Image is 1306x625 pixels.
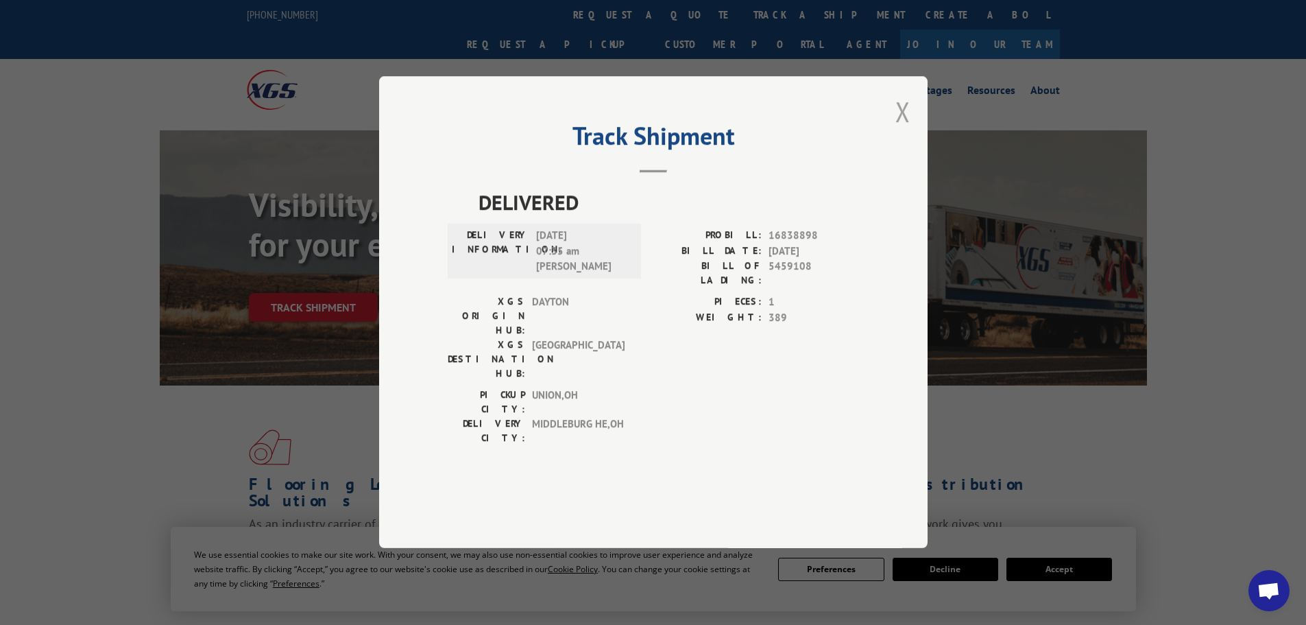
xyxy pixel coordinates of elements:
[448,417,525,446] label: DELIVERY CITY:
[532,295,625,338] span: DAYTON
[448,388,525,417] label: PICKUP CITY:
[532,417,625,446] span: MIDDLEBURG HE , OH
[452,228,529,275] label: DELIVERY INFORMATION:
[653,295,762,311] label: PIECES:
[895,93,910,130] button: Close modal
[653,310,762,326] label: WEIGHT:
[769,259,859,288] span: 5459108
[769,244,859,259] span: [DATE]
[479,187,859,218] span: DELIVERED
[1248,570,1290,611] div: Open chat
[653,228,762,244] label: PROBILL:
[769,310,859,326] span: 389
[653,244,762,259] label: BILL DATE:
[448,126,859,152] h2: Track Shipment
[532,338,625,381] span: [GEOGRAPHIC_DATA]
[448,295,525,338] label: XGS ORIGIN HUB:
[448,338,525,381] label: XGS DESTINATION HUB:
[536,228,629,275] span: [DATE] 07:35 am [PERSON_NAME]
[769,295,859,311] span: 1
[653,259,762,288] label: BILL OF LADING:
[769,228,859,244] span: 16838898
[532,388,625,417] span: UNION , OH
